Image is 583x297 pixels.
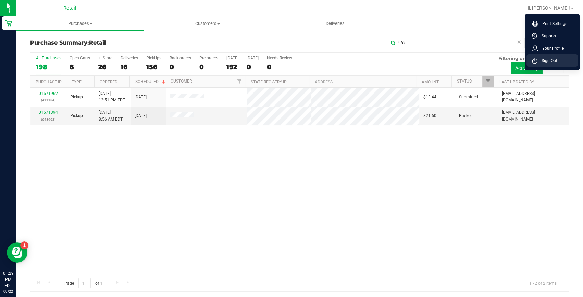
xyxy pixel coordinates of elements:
h3: Purchase Summary: [30,40,210,46]
div: 0 [170,63,191,71]
iframe: Resource center unread badge [20,241,28,249]
span: [DATE] [135,113,147,119]
inline-svg: Retail [5,20,12,27]
span: Filtering on status: [498,55,543,61]
a: Support [532,33,575,39]
div: 0 [247,63,259,71]
a: State Registry ID [251,79,287,84]
a: Amount [422,79,439,84]
a: Status [457,79,472,84]
a: Last Updated By [499,79,534,84]
div: [DATE] [247,55,259,60]
div: All Purchases [36,55,61,60]
div: Back-orders [170,55,191,60]
span: Clear [517,38,521,47]
span: Print Settings [538,20,567,27]
span: Customers [144,21,271,27]
span: $13.44 [423,94,436,100]
a: Filter [482,76,494,87]
span: Support [537,33,556,39]
span: Pickup [70,113,83,119]
a: Customer [171,79,192,84]
div: Pre-orders [199,55,218,60]
div: 8 [70,63,90,71]
a: Purchase ID [36,79,62,84]
div: 16 [121,63,138,71]
span: Sign Out [537,57,557,64]
div: 26 [98,63,112,71]
div: 0 [199,63,218,71]
span: Purchases [16,21,144,27]
span: Retail [63,5,76,11]
div: [DATE] [226,55,238,60]
p: 01:29 PM EDT [3,270,13,289]
button: Active only [511,62,543,74]
div: Deliveries [121,55,138,60]
div: 192 [226,63,238,71]
p: (648962) [35,116,62,123]
span: [EMAIL_ADDRESS][DOMAIN_NAME] [502,109,565,122]
a: Ordered [100,79,117,84]
a: 01671394 [39,110,58,115]
p: (411184) [35,97,62,103]
p: 09/22 [3,289,13,294]
span: $21.60 [423,113,436,119]
a: Customers [144,16,271,31]
span: Your Profile [538,45,564,52]
span: Packed [459,113,473,119]
a: Purchases [16,16,144,31]
span: [DATE] 8:56 AM EDT [99,109,123,122]
input: Search Purchase ID, Original ID, State Registry ID or Customer Name... [388,38,525,48]
iframe: Resource center [7,242,27,263]
a: Scheduled [135,79,166,84]
span: [DATE] 12:51 PM EDT [99,90,125,103]
a: 01671962 [39,91,58,96]
div: PickUps [146,55,161,60]
span: [EMAIL_ADDRESS][DOMAIN_NAME] [502,90,565,103]
div: 0 [267,63,292,71]
li: Sign Out [526,54,578,67]
a: Deliveries [271,16,399,31]
a: Type [72,79,82,84]
span: Page of 1 [59,278,108,288]
div: 198 [36,63,61,71]
input: 1 [78,278,91,288]
span: Submitted [459,94,478,100]
div: Open Carts [70,55,90,60]
div: 156 [146,63,161,71]
div: In Store [98,55,112,60]
th: Address [309,76,416,88]
span: 1 - 2 of 2 items [524,278,562,288]
div: Needs Review [267,55,292,60]
a: Filter [234,76,245,87]
span: Hi, [PERSON_NAME]! [525,5,570,11]
span: Deliveries [317,21,354,27]
span: Pickup [70,94,83,100]
span: Retail [89,39,106,46]
span: [DATE] [135,94,147,100]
